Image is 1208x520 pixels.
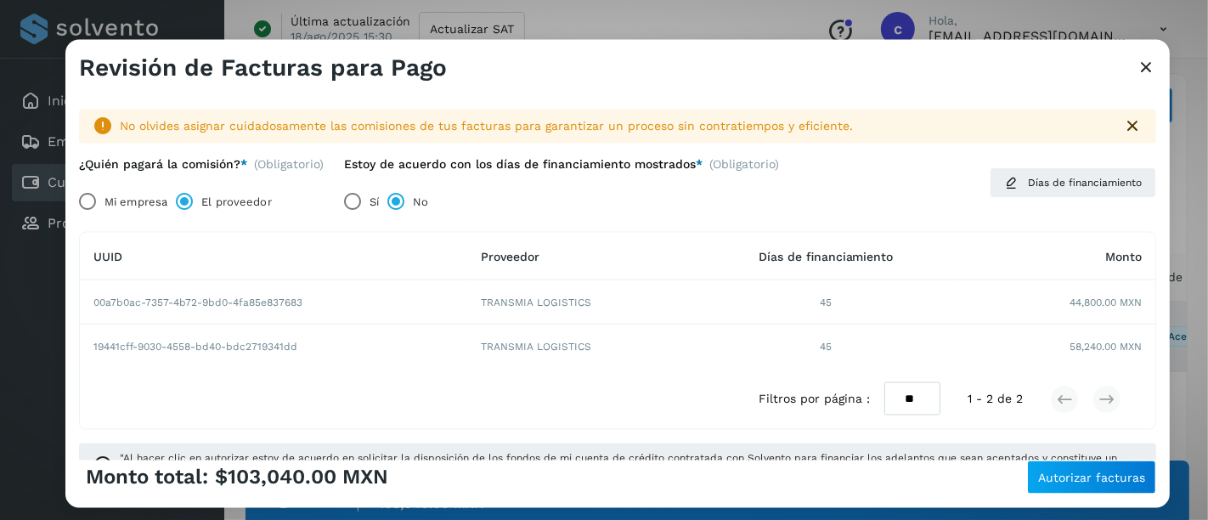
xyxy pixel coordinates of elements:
span: Monto [1105,249,1142,263]
button: Autorizar facturas [1027,460,1156,494]
button: Días de financiamiento [990,167,1156,198]
span: Monto total: [86,465,208,489]
span: UUID [93,249,122,263]
label: Mi empresa [104,184,167,218]
span: Filtros por página : [759,390,871,408]
span: Días de financiamiento [759,249,894,263]
label: No [413,184,428,218]
td: TRANSMIA LOGISTICS [467,325,693,369]
span: "Al hacer clic en autorizar estoy de acuerdo en solicitar la disposición de los fondos de mi cuen... [120,449,1143,480]
td: 45 [693,280,959,325]
td: 45 [693,325,959,369]
label: ¿Quién pagará la comisión? [79,156,247,171]
td: 19441cff-9030-4558-bd40-bdc2719341dd [80,325,467,369]
div: No olvides asignar cuidadosamente las comisiones de tus facturas para garantizar un proceso sin c... [120,117,1109,135]
span: Autorizar facturas [1038,471,1145,483]
span: 1 - 2 de 2 [968,390,1023,408]
span: $103,040.00 MXN [215,465,388,489]
span: Días de financiamiento [1028,175,1142,190]
span: (Obligatorio) [709,156,779,178]
td: 00a7b0ac-7357-4b72-9bd0-4fa85e837683 [80,280,467,325]
span: (Obligatorio) [254,156,324,171]
label: El proveedor [201,184,271,218]
span: 44,800.00 MXN [1070,294,1142,309]
label: Estoy de acuerdo con los días de financiamiento mostrados [344,156,703,171]
span: 58,240.00 MXN [1070,339,1142,354]
td: TRANSMIA LOGISTICS [467,280,693,325]
span: Proveedor [481,249,539,263]
label: Sí [370,184,379,218]
h3: Revisión de Facturas para Pago [79,54,447,82]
